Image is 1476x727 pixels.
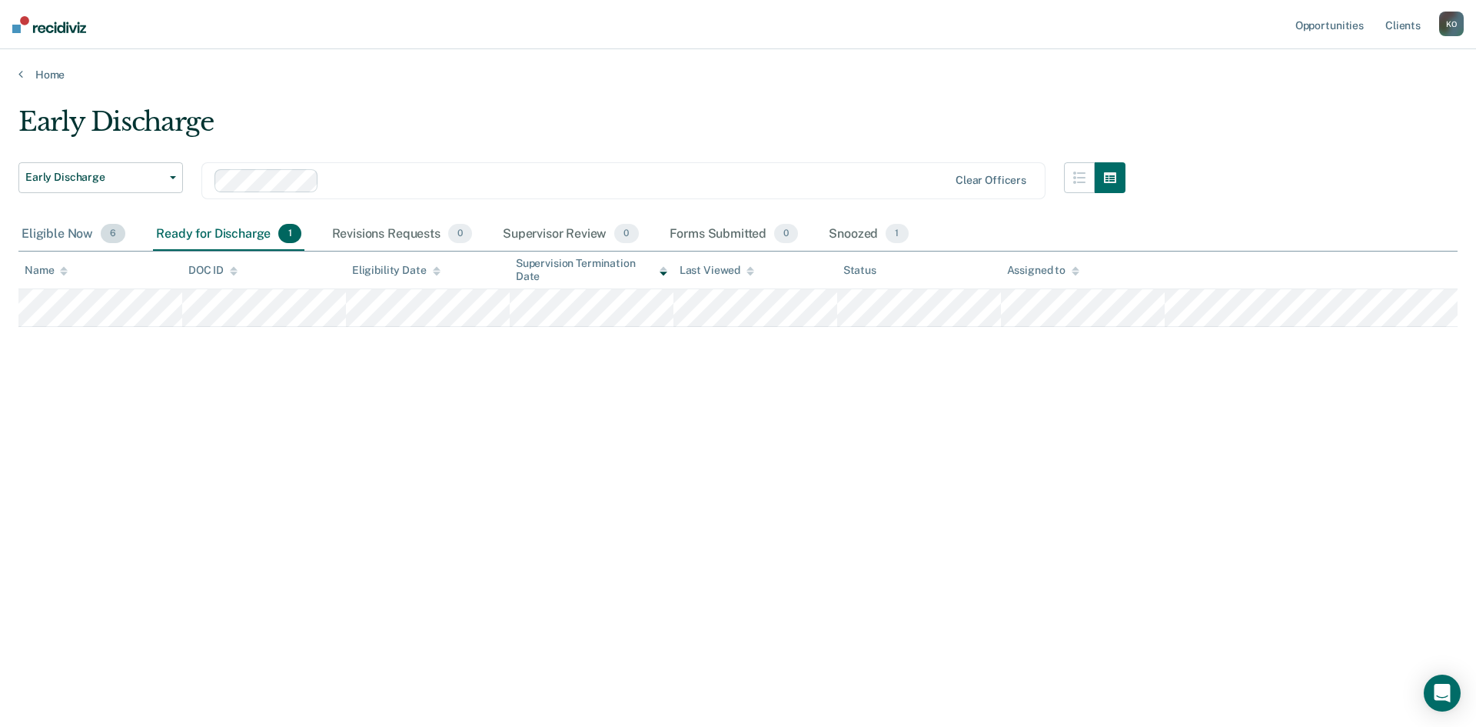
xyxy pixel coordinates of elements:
[1439,12,1464,36] button: KO
[843,264,876,277] div: Status
[188,264,238,277] div: DOC ID
[25,171,164,184] span: Early Discharge
[12,16,86,33] img: Recidiviz
[352,264,440,277] div: Eligibility Date
[18,106,1125,150] div: Early Discharge
[18,218,128,252] div: Eligible Now6
[774,224,798,244] span: 0
[18,68,1458,82] a: Home
[448,224,472,244] span: 0
[1007,264,1079,277] div: Assigned to
[101,224,125,244] span: 6
[956,174,1026,187] div: Clear officers
[1424,675,1461,712] div: Open Intercom Messenger
[18,162,183,193] button: Early Discharge
[153,218,304,252] div: Ready for Discharge1
[516,257,667,283] div: Supervision Termination Date
[278,224,301,244] span: 1
[500,218,642,252] div: Supervisor Review0
[886,224,908,244] span: 1
[826,218,911,252] div: Snoozed1
[680,264,754,277] div: Last Viewed
[667,218,802,252] div: Forms Submitted0
[614,224,638,244] span: 0
[329,218,475,252] div: Revisions Requests0
[25,264,68,277] div: Name
[1439,12,1464,36] div: K O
